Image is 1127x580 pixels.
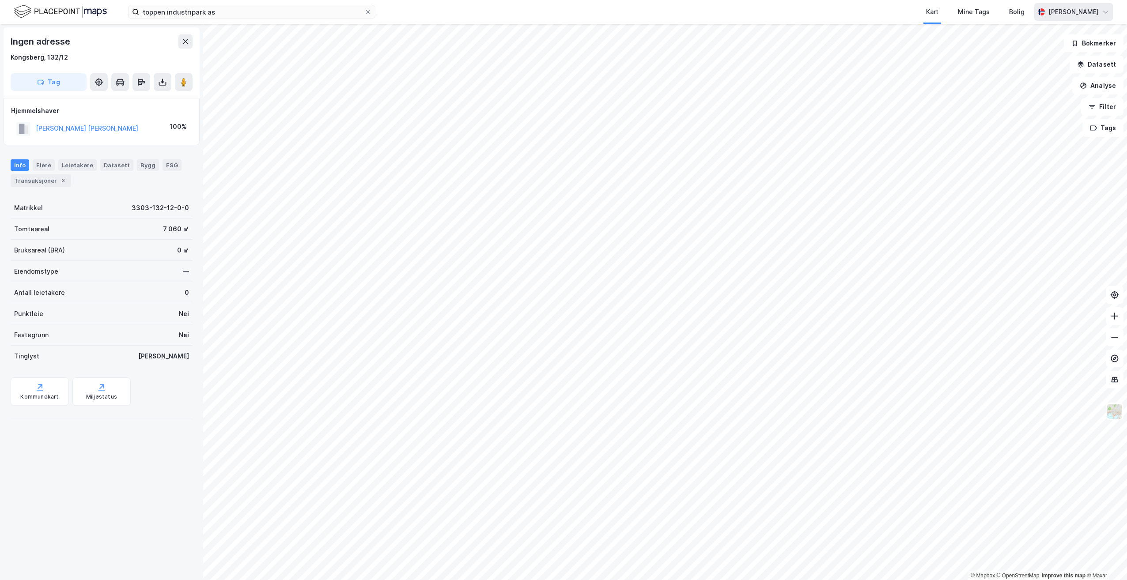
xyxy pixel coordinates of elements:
[170,121,187,132] div: 100%
[14,224,49,234] div: Tomteareal
[1083,538,1127,580] div: Kontrollprogram for chat
[997,572,1040,579] a: OpenStreetMap
[1083,538,1127,580] iframe: Chat Widget
[11,73,87,91] button: Tag
[14,245,65,256] div: Bruksareal (BRA)
[14,330,49,340] div: Festegrunn
[185,287,189,298] div: 0
[926,7,938,17] div: Kart
[179,309,189,319] div: Nei
[971,572,995,579] a: Mapbox
[1082,119,1123,137] button: Tags
[86,393,117,400] div: Miljøstatus
[100,159,133,171] div: Datasett
[59,176,68,185] div: 3
[137,159,159,171] div: Bygg
[1048,7,1099,17] div: [PERSON_NAME]
[33,159,55,171] div: Eiere
[183,266,189,277] div: —
[58,159,97,171] div: Leietakere
[132,203,189,213] div: 3303-132-12-0-0
[163,224,189,234] div: 7 060 ㎡
[138,351,189,362] div: [PERSON_NAME]
[1042,572,1085,579] a: Improve this map
[177,245,189,256] div: 0 ㎡
[1070,56,1123,73] button: Datasett
[11,159,29,171] div: Info
[14,4,107,19] img: logo.f888ab2527a4732fd821a326f86c7f29.svg
[179,330,189,340] div: Nei
[1106,403,1123,420] img: Z
[11,105,192,116] div: Hjemmelshaver
[163,159,182,171] div: ESG
[11,174,71,187] div: Transaksjoner
[11,52,68,63] div: Kongsberg, 132/12
[1081,98,1123,116] button: Filter
[20,393,59,400] div: Kommunekart
[11,34,72,49] div: Ingen adresse
[958,7,990,17] div: Mine Tags
[1009,7,1025,17] div: Bolig
[14,203,43,213] div: Matrikkel
[14,266,58,277] div: Eiendomstype
[14,309,43,319] div: Punktleie
[139,5,364,19] input: Søk på adresse, matrikkel, gårdeiere, leietakere eller personer
[14,287,65,298] div: Antall leietakere
[14,351,39,362] div: Tinglyst
[1072,77,1123,94] button: Analyse
[1064,34,1123,52] button: Bokmerker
